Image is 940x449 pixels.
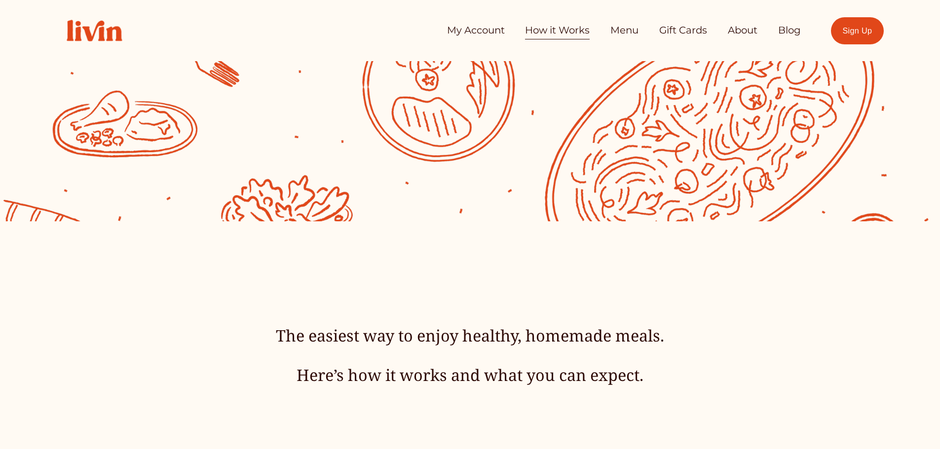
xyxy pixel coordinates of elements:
[447,21,505,40] a: My Account
[525,21,590,40] a: How it Works
[778,21,801,40] a: Blog
[174,364,765,386] h4: Here’s how it works and what you can expect.
[659,21,707,40] a: Gift Cards
[56,9,132,52] img: Livin
[728,21,757,40] a: About
[831,17,884,44] a: Sign Up
[610,21,639,40] a: Menu
[174,325,765,346] h4: The easiest way to enjoy healthy, homemade meals.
